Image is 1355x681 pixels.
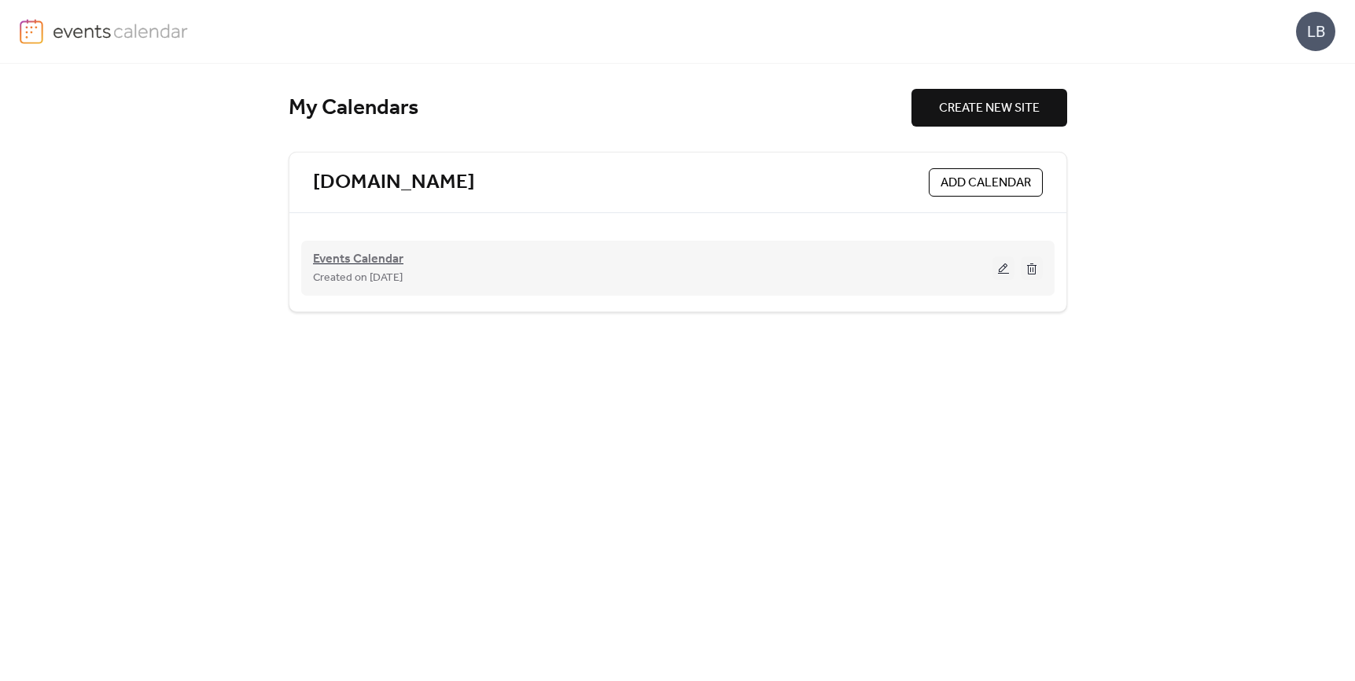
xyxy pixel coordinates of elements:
div: My Calendars [289,94,911,122]
button: CREATE NEW SITE [911,89,1067,127]
div: LB [1296,12,1335,51]
span: Events Calendar [313,250,403,269]
a: [DOMAIN_NAME] [313,170,475,196]
span: ADD CALENDAR [941,174,1031,193]
img: logo [20,19,43,44]
a: Events Calendar [313,255,403,264]
span: Created on [DATE] [313,269,403,288]
img: logo-type [53,19,189,42]
button: ADD CALENDAR [929,168,1043,197]
span: CREATE NEW SITE [939,99,1040,118]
